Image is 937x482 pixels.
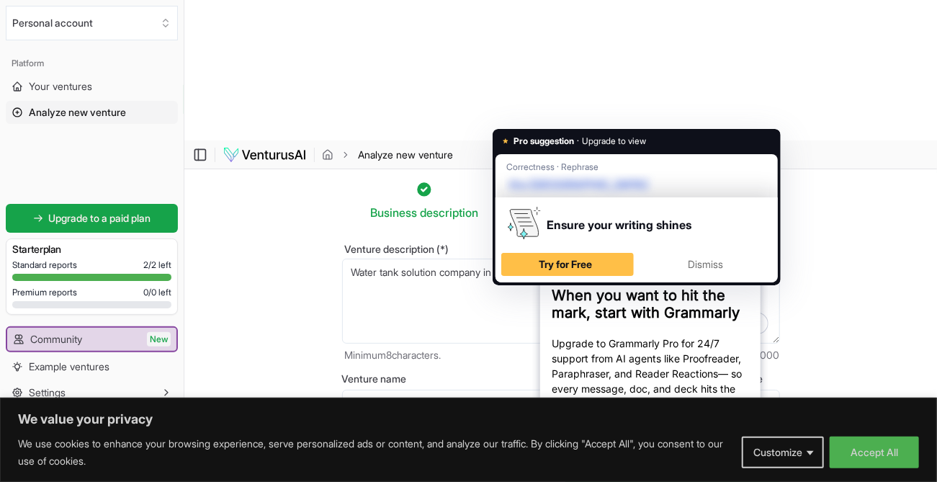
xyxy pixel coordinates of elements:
[223,146,307,164] img: logo
[6,381,178,404] button: Settings
[29,385,66,400] span: Settings
[143,259,171,271] span: 2 / 2 left
[25,269,89,282] a: Upgrade now
[143,287,171,298] span: 0 / 0 left
[30,332,82,347] span: Community
[12,259,77,271] span: Standard reports
[29,79,92,94] span: Your ventures
[29,360,109,374] span: Example ventures
[12,242,171,256] h3: Starter plan
[7,328,176,351] a: CommunityNew
[6,204,178,233] a: Upgrade to a paid plan
[342,259,780,344] textarea: To enrich screen reader interactions, please activate Accessibility in Grammarly extension settings
[342,374,558,384] label: Venture name
[19,179,217,254] p: Upgrade to Grammarly Pro for 24/7 support from AI agents like Proofreader, Paraphraser, and Reade...
[12,287,77,298] span: Premium reports
[49,211,151,226] span: Upgrade to a paid plan
[19,130,217,164] h3: When you want to hit the mark, start with Grammarly
[345,348,441,362] span: Minimum 8 characters.
[18,435,731,470] p: We use cookies to enhance your browsing experience, serve personalized ads or content, and analyz...
[210,13,215,19] img: close_x_white.png
[358,148,453,162] span: Analyze new venture
[6,355,178,378] a: Example ventures
[6,75,178,98] a: Your ventures
[742,437,824,468] button: Customize
[6,101,178,124] a: Analyze new venture
[830,437,919,468] button: Accept All
[342,244,780,254] label: Venture description (*)
[322,148,453,162] nav: breadcrumb
[29,105,126,120] span: Analyze new venture
[370,204,417,221] span: Business
[342,390,558,419] input: Optional venture name
[6,6,178,40] button: Select an organization
[147,332,171,347] span: New
[18,411,919,428] p: We value your privacy
[107,269,142,282] a: Dismiss
[6,52,178,75] div: Platform
[420,205,478,220] span: description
